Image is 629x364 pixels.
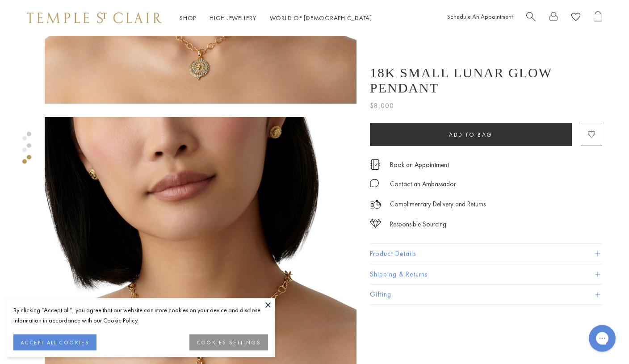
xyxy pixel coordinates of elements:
p: Complimentary Delivery and Returns [390,199,486,210]
a: View Wishlist [571,11,580,25]
a: Open Shopping Bag [594,11,602,25]
img: Temple St. Clair [27,13,162,23]
a: Search [526,11,536,25]
img: MessageIcon-01_2.svg [370,179,379,188]
span: Add to bag [449,131,493,138]
a: ShopShop [180,14,196,22]
nav: Main navigation [180,13,372,24]
h1: 18K Small Lunar Glow Pendant [370,65,602,96]
button: Shipping & Returns [370,264,602,285]
a: World of [DEMOGRAPHIC_DATA]World of [DEMOGRAPHIC_DATA] [270,14,372,22]
a: Book an Appointment [390,160,449,170]
img: icon_delivery.svg [370,199,381,210]
button: Add to bag [370,123,572,146]
div: Product gallery navigation [22,134,27,171]
span: $8,000 [370,100,394,112]
button: Product Details [370,244,602,264]
img: icon_appointment.svg [370,159,381,170]
a: Schedule An Appointment [447,13,513,21]
div: Contact an Ambassador [390,179,456,190]
iframe: Gorgias live chat messenger [584,322,620,355]
a: High JewelleryHigh Jewellery [210,14,256,22]
button: ACCEPT ALL COOKIES [13,335,96,351]
div: Responsible Sourcing [390,219,446,230]
img: icon_sourcing.svg [370,219,381,228]
div: By clicking “Accept all”, you agree that our website can store cookies on your device and disclos... [13,305,268,326]
button: Gifting [370,285,602,305]
button: COOKIES SETTINGS [189,335,268,351]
